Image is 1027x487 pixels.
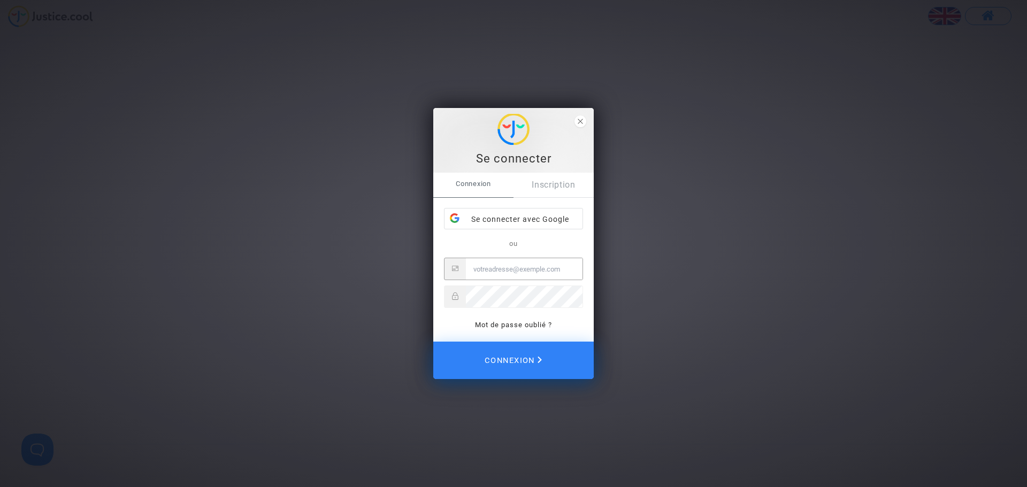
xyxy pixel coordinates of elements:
[439,151,588,167] div: Se connecter
[485,349,542,372] span: Connexion
[513,173,594,197] a: Inscription
[466,286,583,307] input: Password
[475,321,552,329] a: Mot de passe oublié ?
[433,342,594,379] button: Connexion
[509,239,518,248] span: ou
[466,258,583,280] input: Email
[444,208,583,230] div: Se connecter avec Google
[433,173,513,195] span: Connexion
[574,115,586,127] span: close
